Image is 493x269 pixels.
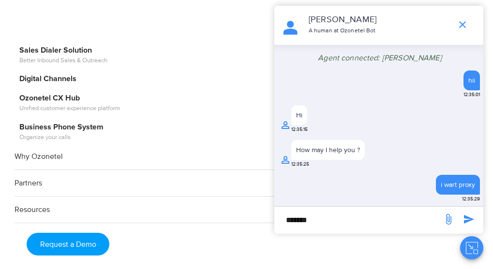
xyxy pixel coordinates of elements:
a: Request a Demo [27,233,109,255]
p: [PERSON_NAME] [309,14,448,27]
span: Organize your calls [19,133,464,142]
a: Partners [15,170,478,197]
span: Better Inbound Sales & Outreach [19,56,464,66]
a: Resources [15,197,478,223]
div: Hi [296,110,302,120]
a: Ozonetel CX HubUnified customer experience platform [15,91,478,115]
p: A human at Ozonetel Bot [309,27,448,35]
div: How may I help you ? [296,145,360,155]
div: i wart proxy [441,180,475,190]
a: Sales Dialer SolutionBetter Inbound Sales & Outreach [15,43,478,67]
span: 12:35:15 [291,126,308,133]
span: 12:35:29 [462,196,480,203]
span: send message [439,210,458,229]
span: end chat or minimize [453,15,472,34]
div: new-msg-input [279,212,438,229]
span: Agent connected: [PERSON_NAME] [318,53,442,63]
a: Business Phone SystemOrganize your calls [15,120,478,144]
a: Digital Channels [15,71,478,86]
a: Why Ozonetel [15,143,478,170]
span: Unified customer experience platform [19,104,464,113]
span: 12:35:25 [291,161,309,168]
button: Close chat [460,236,483,259]
span: send message [459,210,478,229]
div: hii [468,75,475,85]
span: 12:35:01 [463,91,480,99]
